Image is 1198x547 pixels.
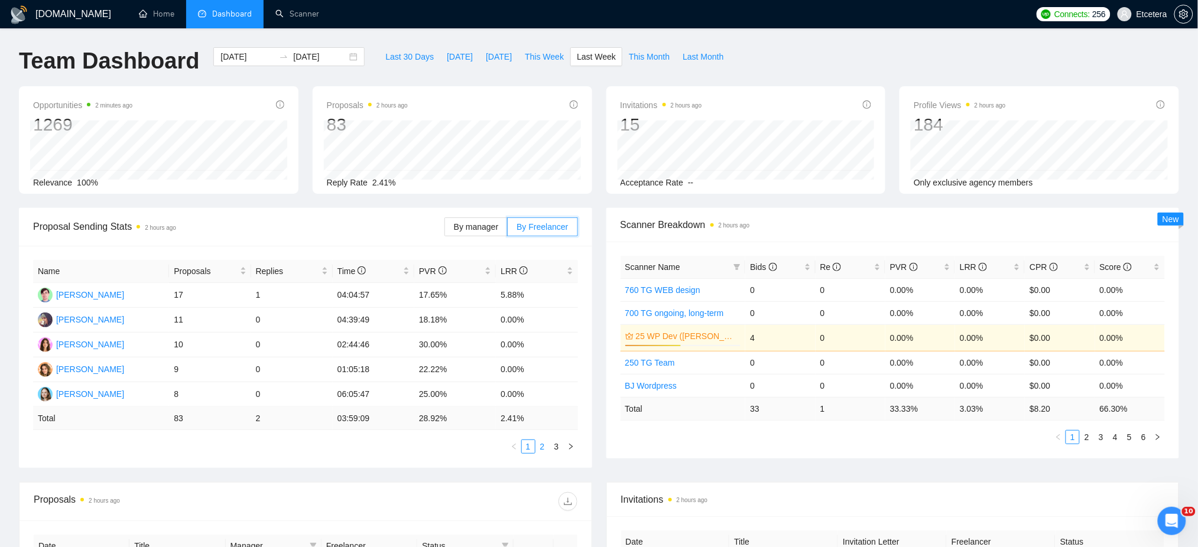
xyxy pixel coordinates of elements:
[1151,430,1165,444] li: Next Page
[1025,374,1095,397] td: $0.00
[885,397,955,420] td: 33.33 %
[914,113,1006,136] div: 184
[333,357,414,382] td: 01:05:18
[525,50,564,63] span: This Week
[38,337,53,352] img: PD
[1157,100,1165,109] span: info-circle
[1095,278,1165,301] td: 0.00%
[570,47,622,66] button: Last Week
[577,50,616,63] span: Last Week
[169,308,251,333] td: 11
[955,324,1025,351] td: 0.00%
[517,222,568,232] span: By Freelancer
[564,439,578,454] li: Next Page
[169,357,251,382] td: 9
[256,265,319,278] span: Replies
[1030,262,1057,272] span: CPR
[38,314,124,324] a: PS[PERSON_NAME]
[496,333,577,357] td: 0.00%
[622,47,676,66] button: This Month
[955,374,1025,397] td: 0.00%
[279,52,288,61] span: to
[33,178,72,187] span: Relevance
[621,397,746,420] td: Total
[327,178,368,187] span: Reply Rate
[38,339,124,349] a: PD[PERSON_NAME]
[816,278,885,301] td: 0
[479,47,518,66] button: [DATE]
[95,102,132,109] time: 2 minutes ago
[1175,9,1193,19] span: setting
[1151,430,1165,444] button: right
[496,357,577,382] td: 0.00%
[139,9,174,19] a: homeHome
[1182,507,1196,516] span: 10
[745,278,815,301] td: 0
[327,98,408,112] span: Proposals
[38,312,53,327] img: PS
[414,283,496,308] td: 17.65%
[414,308,496,333] td: 18.18%
[379,47,440,66] button: Last 30 Days
[507,439,521,454] li: Previous Page
[890,262,918,272] span: PVR
[955,278,1025,301] td: 0.00%
[358,266,366,275] span: info-circle
[625,262,680,272] span: Scanner Name
[251,260,333,283] th: Replies
[1095,374,1165,397] td: 0.00%
[521,439,535,454] li: 1
[1095,431,1108,444] a: 3
[1100,262,1132,272] span: Score
[507,439,521,454] button: left
[625,285,700,295] a: 760 TG WEB design
[816,324,885,351] td: 0
[496,382,577,407] td: 0.00%
[719,222,750,229] time: 2 hours ago
[38,364,124,373] a: AP[PERSON_NAME]
[1158,507,1186,535] iframe: Intercom live chat
[960,262,987,272] span: LRR
[56,388,124,401] div: [PERSON_NAME]
[1092,8,1105,21] span: 256
[1025,278,1095,301] td: $0.00
[77,178,98,187] span: 100%
[145,224,176,231] time: 2 hours ago
[251,283,333,308] td: 1
[276,100,284,109] span: info-circle
[955,397,1025,420] td: 3.03 %
[1066,431,1079,444] a: 1
[1122,430,1137,444] li: 5
[745,351,815,374] td: 0
[745,301,815,324] td: 0
[975,102,1006,109] time: 2 hours ago
[816,301,885,324] td: 0
[419,266,447,276] span: PVR
[38,387,53,402] img: VY
[56,313,124,326] div: [PERSON_NAME]
[414,357,496,382] td: 22.22%
[89,497,120,504] time: 2 hours ago
[1041,9,1051,19] img: upwork-logo.png
[19,47,199,75] h1: Team Dashboard
[629,50,670,63] span: This Month
[621,113,702,136] div: 15
[1025,324,1095,351] td: $0.00
[816,374,885,397] td: 0
[1124,263,1132,271] span: info-circle
[769,263,777,271] span: info-circle
[885,324,955,351] td: 0.00%
[293,50,347,63] input: End date
[625,332,634,340] span: crown
[522,440,535,453] a: 1
[56,363,124,376] div: [PERSON_NAME]
[1055,434,1062,441] span: left
[333,382,414,407] td: 06:05:47
[496,308,577,333] td: 0.00%
[337,266,366,276] span: Time
[376,102,408,109] time: 2 hours ago
[550,439,564,454] li: 3
[169,333,251,357] td: 10
[212,9,252,19] span: Dashboard
[677,497,708,503] time: 2 hours ago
